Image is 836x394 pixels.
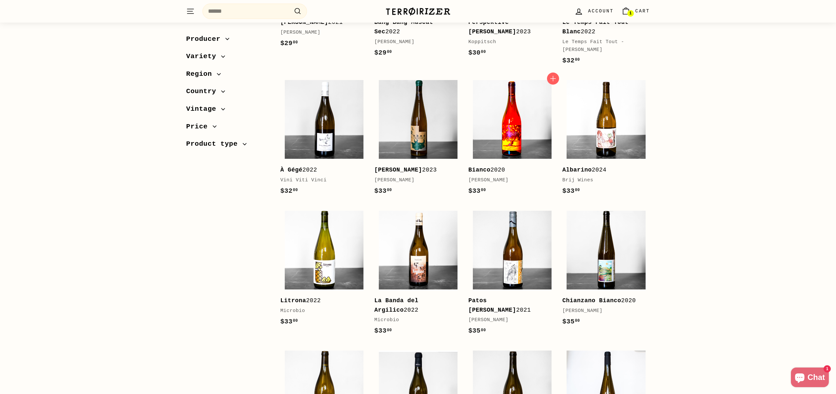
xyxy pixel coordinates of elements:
[293,319,298,323] sup: 00
[562,297,621,304] b: Chianzano Bianco
[562,318,580,325] span: $35
[186,32,270,50] button: Producer
[468,167,490,173] b: Bianco
[374,206,462,343] a: La Banda del Argilico2022Microbio
[374,18,455,37] div: 2022
[468,187,486,195] span: $33
[575,319,580,323] sup: 00
[468,316,549,324] div: [PERSON_NAME]
[280,296,361,305] div: 2022
[293,188,298,192] sup: 00
[562,18,643,37] div: 2022
[186,85,270,102] button: Country
[481,50,486,54] sup: 00
[468,49,486,57] span: $30
[468,327,486,335] span: $35
[374,176,455,184] div: [PERSON_NAME]
[374,297,418,313] b: La Banda del Argilico
[374,327,392,335] span: $33
[618,2,654,21] a: Cart
[562,307,643,315] div: [PERSON_NAME]
[280,206,368,333] a: Litrona2022Microbio
[629,11,632,16] span: 1
[481,328,486,333] sup: 00
[280,29,361,37] div: [PERSON_NAME]
[186,121,213,132] span: Price
[562,38,643,54] div: Le Temps Fait Tout - [PERSON_NAME]
[186,67,270,85] button: Region
[374,167,422,173] b: [PERSON_NAME]
[562,206,650,333] a: Chianzano Bianco2020[PERSON_NAME]
[374,187,392,195] span: $33
[374,49,392,57] span: $29
[186,51,221,62] span: Variety
[468,296,549,315] div: 2021
[186,120,270,137] button: Price
[468,176,549,184] div: [PERSON_NAME]
[186,69,217,80] span: Region
[280,76,368,203] a: À Gégé2022Vini Viti Vinci
[293,40,298,45] sup: 00
[280,318,298,325] span: $33
[481,188,486,192] sup: 00
[374,165,455,175] div: 2023
[280,187,298,195] span: $32
[186,139,243,150] span: Product type
[186,102,270,120] button: Vintage
[387,188,392,192] sup: 00
[374,76,462,203] a: [PERSON_NAME]2023[PERSON_NAME]
[468,76,556,203] a: Bianco2020[PERSON_NAME]
[387,50,392,54] sup: 00
[468,18,549,37] div: 2023
[562,165,643,175] div: 2024
[280,297,306,304] b: Litrona
[280,165,361,175] div: 2022
[468,38,549,46] div: Koppitsch
[186,104,221,115] span: Vintage
[562,76,650,203] a: Albarino2024Brij Wines
[468,165,549,175] div: 2020
[635,8,650,15] span: Cart
[374,38,455,46] div: [PERSON_NAME]
[280,40,298,47] span: $29
[387,328,392,333] sup: 00
[562,57,580,64] span: $32
[562,296,643,305] div: 2020
[280,176,361,184] div: Vini Viti Vinci
[280,167,302,173] b: À Gégé
[562,187,580,195] span: $33
[186,86,221,97] span: Country
[186,50,270,67] button: Variety
[186,137,270,155] button: Product type
[468,206,556,343] a: Patos [PERSON_NAME]2021[PERSON_NAME]
[789,368,831,389] inbox-online-store-chat: Shopify online store chat
[562,167,592,173] b: Albarino
[280,307,361,315] div: Microbio
[186,34,225,45] span: Producer
[374,316,455,324] div: Microbio
[562,176,643,184] div: Brij Wines
[571,2,618,21] a: Account
[575,57,580,62] sup: 00
[575,188,580,192] sup: 00
[468,297,516,313] b: Patos [PERSON_NAME]
[374,296,455,315] div: 2022
[588,8,614,15] span: Account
